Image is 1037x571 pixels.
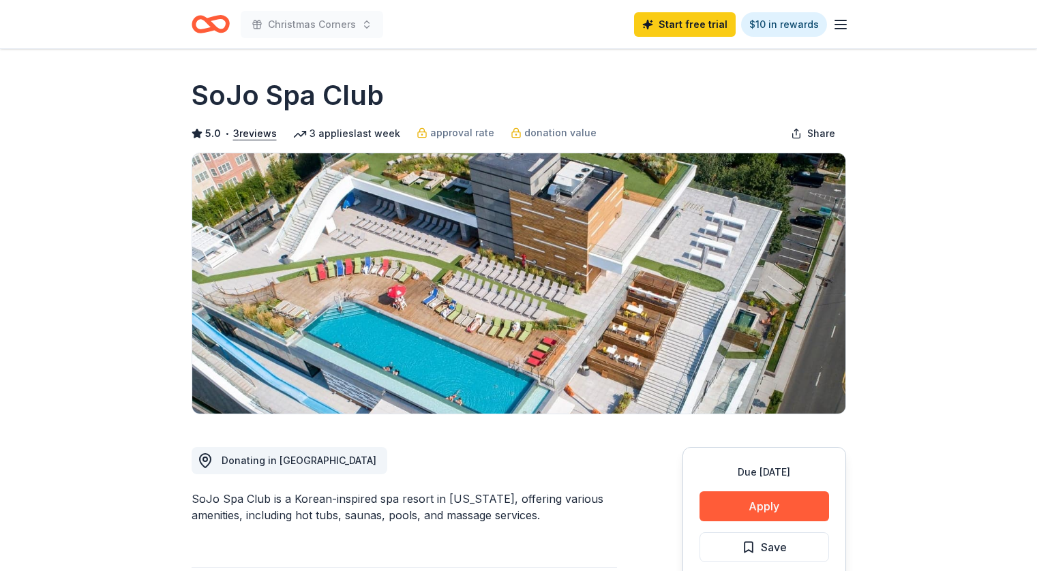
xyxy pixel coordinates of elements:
a: Home [192,8,230,40]
span: donation value [524,125,597,141]
span: approval rate [430,125,494,141]
a: approval rate [417,125,494,141]
div: Due [DATE] [700,464,829,480]
span: Christmas Corners [268,16,356,33]
a: $10 in rewards [741,12,827,37]
button: 3reviews [233,125,277,142]
button: Apply [700,491,829,521]
span: Share [807,125,835,142]
button: Christmas Corners [241,11,383,38]
div: 3 applies last week [293,125,400,142]
button: Share [780,120,846,147]
a: Start free trial [634,12,736,37]
button: Save [700,532,829,562]
span: Donating in [GEOGRAPHIC_DATA] [222,454,376,466]
img: Image for SoJo Spa Club [192,153,845,414]
span: • [224,128,229,139]
span: 5.0 [205,125,221,142]
span: Save [761,538,787,556]
a: donation value [511,125,597,141]
div: SoJo Spa Club is a Korean-inspired spa resort in [US_STATE], offering various amenities, includin... [192,491,617,523]
h1: SoJo Spa Club [192,76,384,114]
